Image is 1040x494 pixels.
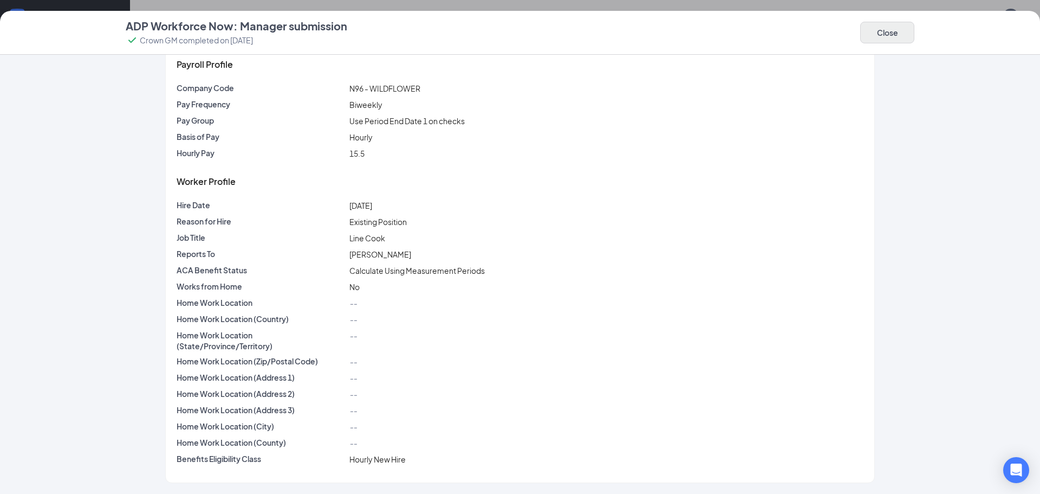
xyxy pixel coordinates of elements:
span: Hourly [349,132,373,142]
p: Home Work Location (Address 2) [177,388,345,399]
span: -- [349,298,357,308]
span: 15.5 [349,149,365,158]
button: Close [860,22,914,43]
p: Benefits Eligibility Class [177,453,345,464]
p: Hire Date [177,200,345,210]
p: Works from Home [177,281,345,292]
span: [DATE] [349,201,372,210]
span: -- [349,389,357,399]
p: Reports To [177,248,345,259]
span: Worker Profile [177,176,236,187]
span: Payroll Profile [177,59,233,70]
p: Basis of Pay [177,131,345,142]
span: Calculate Using Measurement Periods [349,266,485,275]
p: Home Work Location (State/Province/Territory) [177,330,345,351]
p: Company Code [177,82,345,93]
span: -- [349,373,357,383]
div: Open Intercom Messenger [1003,457,1029,483]
p: Crown GM completed on [DATE] [140,35,253,46]
p: Home Work Location (County) [177,437,345,448]
p: Home Work Location (Address 3) [177,405,345,415]
p: Hourly Pay [177,147,345,158]
p: Home Work Location (Country) [177,313,345,324]
span: Line Cook [349,233,385,243]
span: Biweekly [349,100,382,110]
span: -- [349,422,357,432]
p: Reason for Hire [177,216,345,227]
span: N96 - WILDFLOWER [349,84,420,93]
span: -- [349,331,357,341]
p: Pay Group [177,115,345,126]
span: -- [349,438,357,448]
span: No [349,282,360,292]
span: -- [349,357,357,367]
h4: ADP Workforce Now: Manager submission [126,18,347,34]
span: [PERSON_NAME] [349,249,411,259]
p: Home Work Location (City) [177,421,345,432]
p: Job Title [177,232,345,243]
span: -- [349,406,357,415]
p: Home Work Location [177,297,345,308]
span: Hourly New Hire [349,454,406,464]
p: Home Work Location (Address 1) [177,372,345,383]
svg: Checkmark [126,34,139,47]
span: -- [349,315,357,324]
p: ACA Benefit Status [177,265,345,275]
span: Use Period End Date 1 on checks [349,116,465,126]
p: Home Work Location (Zip/Postal Code) [177,356,345,367]
span: Existing Position [349,217,407,227]
p: Pay Frequency [177,99,345,110]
